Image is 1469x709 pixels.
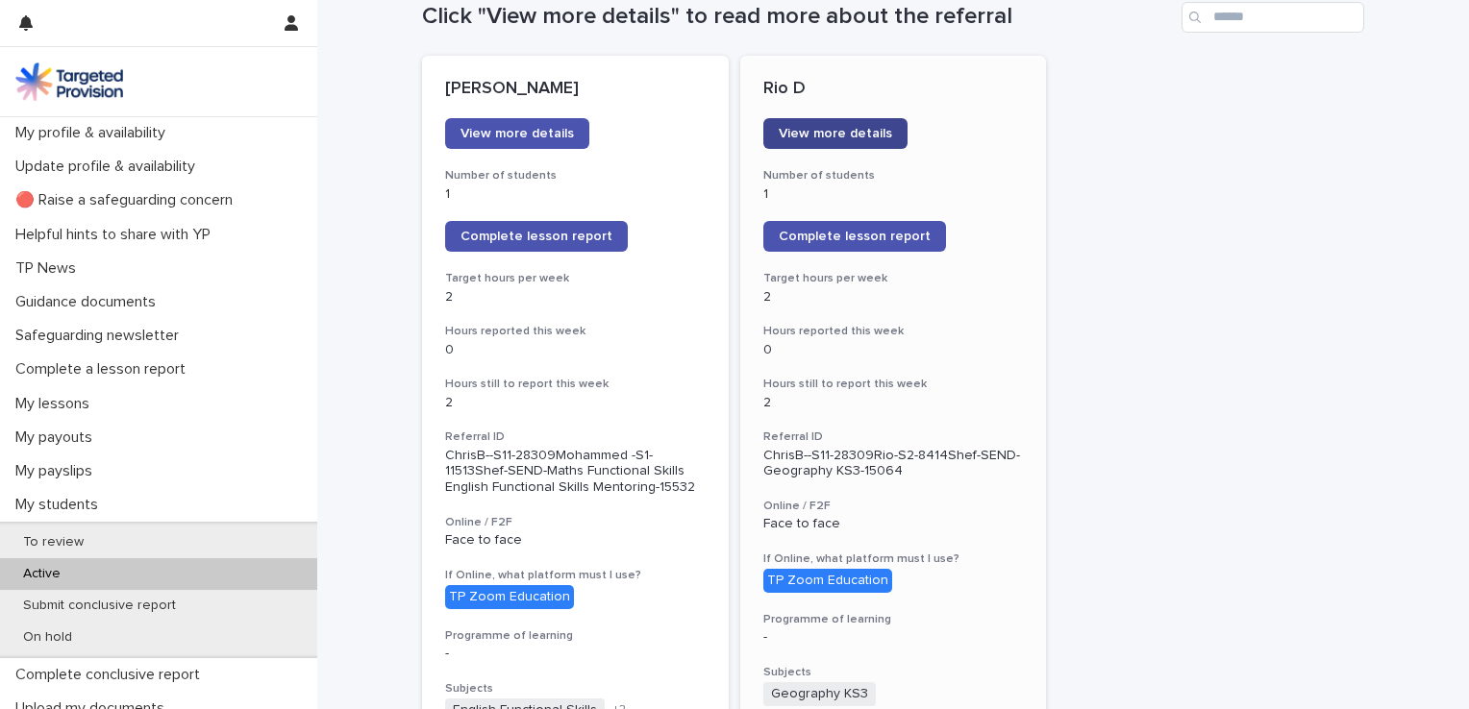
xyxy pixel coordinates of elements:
p: Complete a lesson report [8,360,201,379]
div: TP Zoom Education [763,569,892,593]
div: TP Zoom Education [445,585,574,609]
p: Face to face [763,516,1024,532]
span: Geography KS3 [763,682,876,706]
p: Guidance documents [8,293,171,311]
p: 0 [445,342,706,358]
h3: Online / F2F [445,515,706,530]
a: Complete lesson report [445,221,628,252]
p: Rio D [763,79,1024,100]
h3: If Online, what platform must I use? [445,568,706,583]
p: 1 [763,186,1024,203]
span: Complete lesson report [779,230,931,243]
h3: Referral ID [763,429,1024,445]
a: Complete lesson report [763,221,946,252]
h3: Programme of learning [445,628,706,644]
h3: Hours still to report this week [445,377,706,392]
h3: Target hours per week [445,271,706,286]
h3: Hours reported this week [445,324,706,339]
h3: Number of students [763,168,1024,183]
p: My students [8,496,113,514]
p: To review [8,534,99,550]
input: Search [1182,2,1364,33]
p: Update profile & availability [8,158,211,176]
h3: Programme of learning [763,612,1024,627]
p: 2 [763,289,1024,306]
h3: Target hours per week [763,271,1024,286]
a: View more details [763,118,908,149]
p: Face to face [445,532,706,549]
h3: Hours reported this week [763,324,1024,339]
p: My profile & availability [8,124,181,142]
p: On hold [8,629,87,646]
p: ChrisB--S11-28309Rio-S2-8414Shef-SEND-Geography KS3-15064 [763,448,1024,480]
p: 🔴 Raise a safeguarding concern [8,191,248,209]
p: My payslips [8,462,108,480]
h3: If Online, what platform must I use? [763,551,1024,567]
p: My lessons [8,395,105,413]
p: Safeguarding newsletter [8,327,194,345]
h3: Number of students [445,168,706,183]
p: Complete conclusive report [8,666,215,684]
p: 2 [763,395,1024,411]
p: - [763,629,1024,646]
h3: Subjects [763,665,1024,680]
a: View more details [445,118,589,149]
h3: Online / F2F [763,499,1024,514]
p: 2 [445,289,706,306]
p: 0 [763,342,1024,358]
h1: Click "View more details" to read more about the referral [422,3,1174,31]
p: TP News [8,259,91,278]
img: M5nRWzHhSzIhMunXDL62 [15,62,123,101]
p: ChrisB--S11-28309Mohammed -S1-11513Shef-SEND-Maths Functional Skills English Functional Skills Me... [445,448,706,496]
p: 1 [445,186,706,203]
p: 2 [445,395,706,411]
p: Submit conclusive report [8,598,191,614]
p: - [445,646,706,662]
h3: Referral ID [445,429,706,445]
span: Complete lesson report [461,230,612,243]
h3: Subjects [445,681,706,697]
p: Active [8,566,76,582]
span: View more details [461,127,574,140]
span: View more details [779,127,892,140]
p: My payouts [8,428,108,447]
p: [PERSON_NAME] [445,79,706,100]
p: Helpful hints to share with YP [8,226,226,244]
h3: Hours still to report this week [763,377,1024,392]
